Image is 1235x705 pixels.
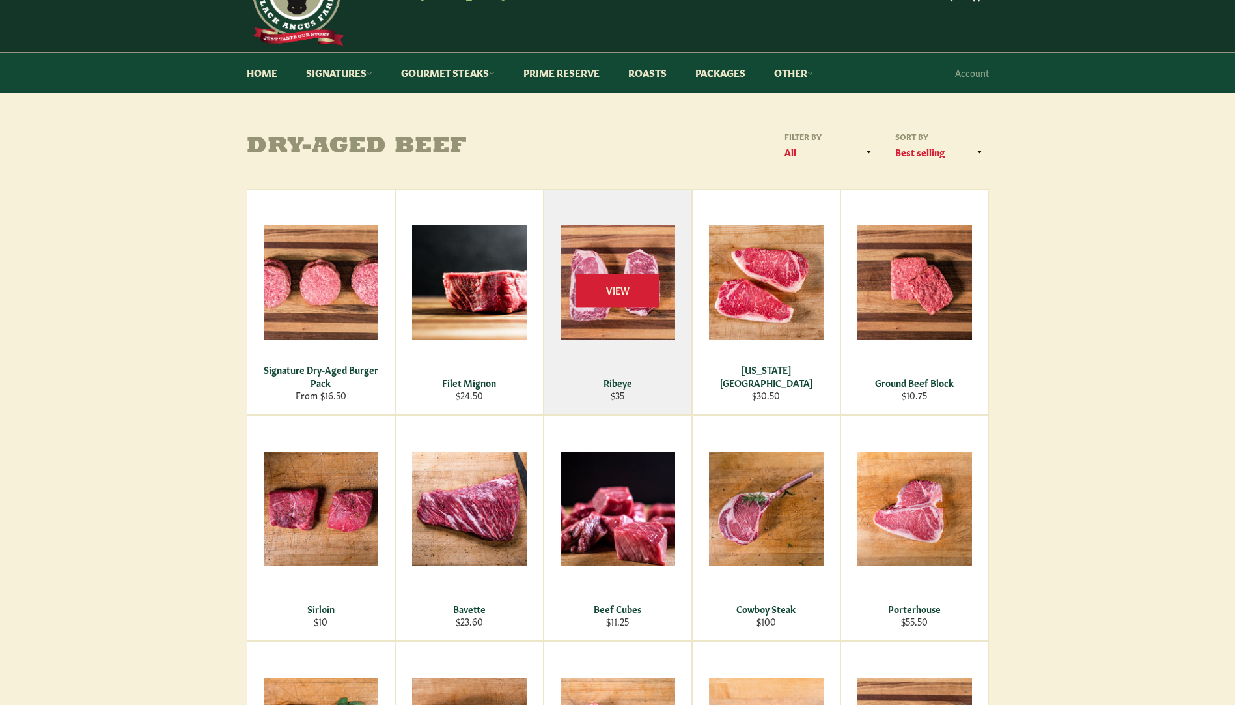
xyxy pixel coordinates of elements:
[404,389,534,401] div: $24.50
[388,53,508,93] a: Gourmet Steaks
[701,615,831,627] div: $100
[709,225,824,340] img: New York Strip
[247,415,395,641] a: Sirloin Sirloin $10
[552,377,683,389] div: Ribeye
[264,452,378,566] img: Sirloin
[552,603,683,615] div: Beef Cubes
[544,189,692,415] a: Ribeye Ribeye $35 View
[404,603,534,615] div: Bavette
[552,615,683,627] div: $11.25
[709,452,824,566] img: Cowboy Steak
[891,131,989,142] label: Sort by
[692,189,840,415] a: New York Strip [US_STATE][GEOGRAPHIC_DATA] $30.50
[255,603,386,615] div: Sirloin
[849,603,980,615] div: Porterhouse
[840,189,989,415] a: Ground Beef Block Ground Beef Block $10.75
[247,189,395,415] a: Signature Dry-Aged Burger Pack Signature Dry-Aged Burger Pack From $16.50
[293,53,385,93] a: Signatures
[234,53,290,93] a: Home
[264,225,378,340] img: Signature Dry-Aged Burger Pack
[404,377,534,389] div: Filet Mignon
[701,389,831,401] div: $30.50
[849,377,980,389] div: Ground Beef Block
[692,415,840,641] a: Cowboy Steak Cowboy Steak $100
[682,53,758,93] a: Packages
[857,225,972,340] img: Ground Beef Block
[255,389,386,401] div: From $16.50
[412,452,527,566] img: Bavette
[247,134,618,160] h1: Dry-Aged Beef
[857,452,972,566] img: Porterhouse
[412,225,527,340] img: Filet Mignon
[949,53,995,92] a: Account
[395,415,544,641] a: Bavette Bavette $23.60
[761,53,826,93] a: Other
[615,53,680,93] a: Roasts
[404,615,534,627] div: $23.60
[510,53,613,93] a: Prime Reserve
[561,452,675,566] img: Beef Cubes
[781,131,878,142] label: Filter by
[849,615,980,627] div: $55.50
[849,389,980,401] div: $10.75
[701,364,831,389] div: [US_STATE][GEOGRAPHIC_DATA]
[395,189,544,415] a: Filet Mignon Filet Mignon $24.50
[255,364,386,389] div: Signature Dry-Aged Burger Pack
[840,415,989,641] a: Porterhouse Porterhouse $55.50
[255,615,386,627] div: $10
[701,603,831,615] div: Cowboy Steak
[544,415,692,641] a: Beef Cubes Beef Cubes $11.25
[576,274,659,307] span: View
